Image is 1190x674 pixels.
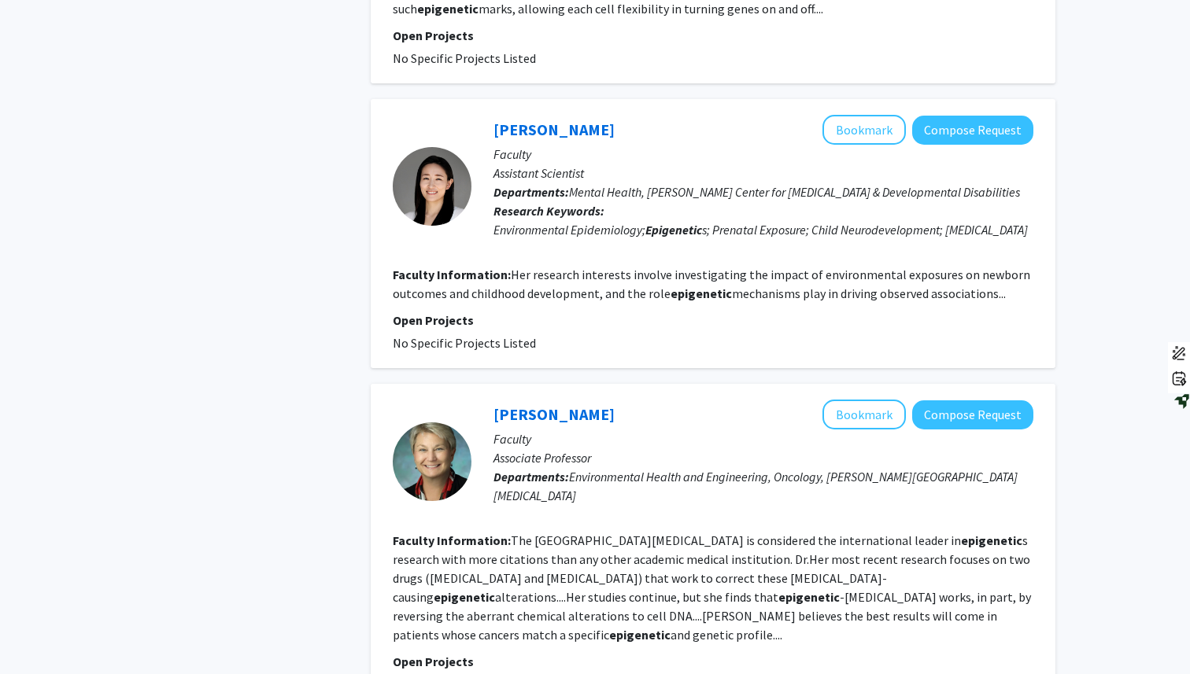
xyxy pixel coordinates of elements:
[493,120,615,139] a: [PERSON_NAME]
[493,448,1033,467] p: Associate Professor
[609,627,671,643] b: epigenetic
[434,589,495,605] b: epigenetic
[493,429,1033,448] p: Faculty
[493,469,569,484] b: Departments:
[493,469,1018,503] span: Environmental Health and Engineering, Oncology, [PERSON_NAME][GEOGRAPHIC_DATA][MEDICAL_DATA]
[417,1,479,17] b: epigenetic
[493,184,569,200] b: Departments:
[12,603,67,662] iframe: Chat
[393,335,536,351] span: No Specific Projects Listed
[393,267,511,282] b: Faculty Information:
[393,311,1033,330] p: Open Projects
[778,589,840,605] b: epigenetic
[393,26,1033,45] p: Open Projects
[493,220,1033,239] div: Environmental Epidemiology; s; Prenatal Exposure; Child Neurodevelopment; [MEDICAL_DATA]
[393,532,511,548] b: Faculty Information:
[822,400,906,429] button: Add Cynthia Zahnow to Bookmarks
[493,203,604,219] b: Research Keywords:
[393,652,1033,671] p: Open Projects
[961,532,1022,548] b: epigenetic
[493,404,615,424] a: [PERSON_NAME]
[393,532,1031,643] fg-read-more: The [GEOGRAPHIC_DATA][MEDICAL_DATA] is considered the international leader in s research with mor...
[569,184,1020,200] span: Mental Health, [PERSON_NAME] Center for [MEDICAL_DATA] & Developmental Disabilities
[912,116,1033,145] button: Compose Request to Ashley Song
[493,145,1033,164] p: Faculty
[822,115,906,145] button: Add Ashley Song to Bookmarks
[393,50,536,66] span: No Specific Projects Listed
[645,222,702,238] b: Epigenetic
[912,400,1033,429] button: Compose Request to Cynthia Zahnow
[493,164,1033,182] p: Assistant Scientist
[671,285,732,301] b: epigenetic
[393,267,1030,301] fg-read-more: Her research interests involve investigating the impact of environmental exposures on newborn out...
